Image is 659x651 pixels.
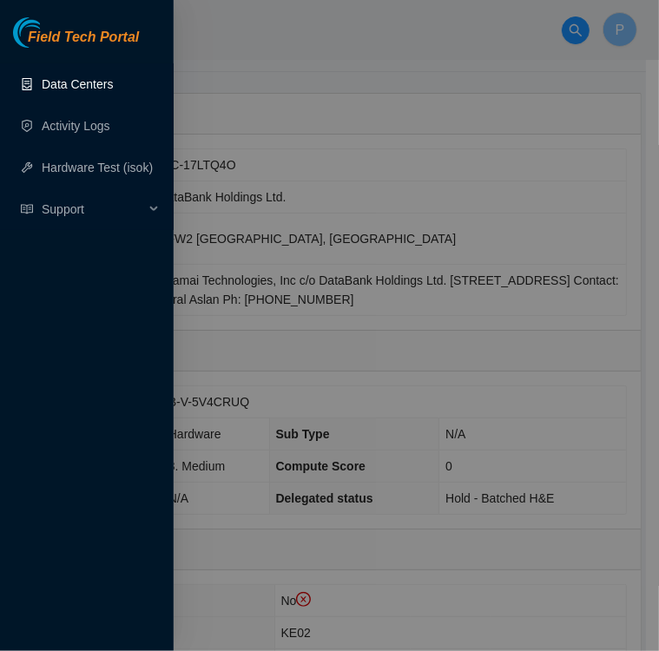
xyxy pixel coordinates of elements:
[13,31,139,54] a: Akamai TechnologiesField Tech Portal
[21,203,33,215] span: read
[42,119,110,133] a: Activity Logs
[28,30,139,46] span: Field Tech Portal
[13,17,88,48] img: Akamai Technologies
[42,161,153,174] a: Hardware Test (isok)
[42,192,144,227] span: Support
[42,77,113,91] a: Data Centers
